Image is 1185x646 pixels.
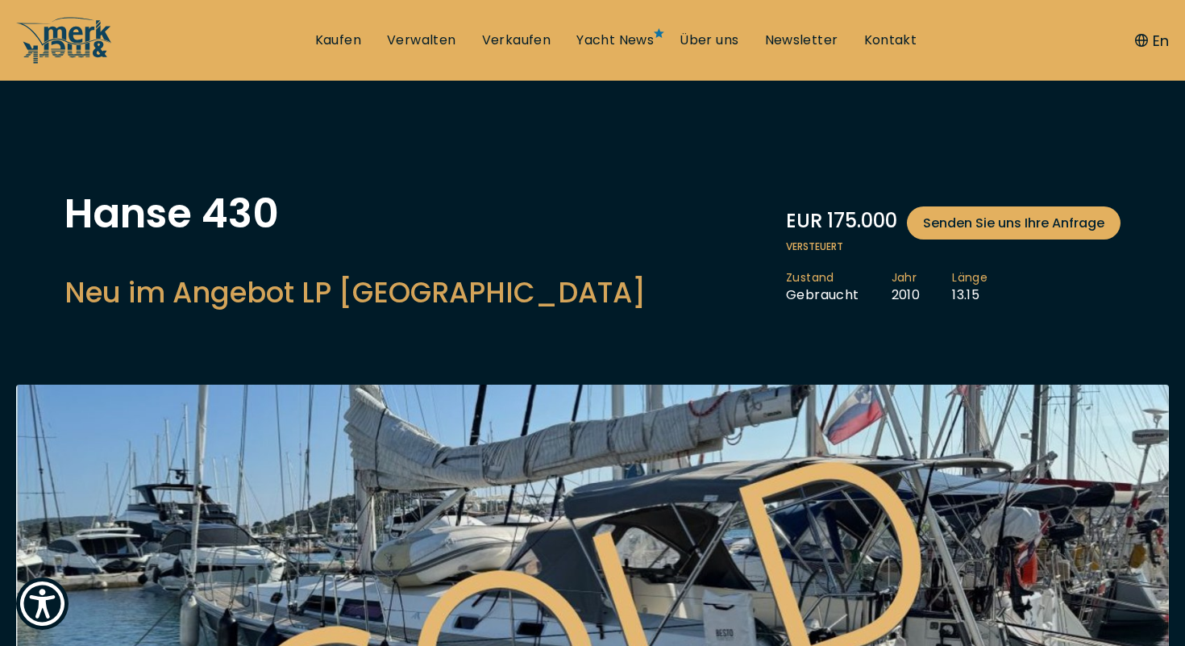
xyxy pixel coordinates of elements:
span: Länge [952,270,987,286]
span: Versteuert [786,240,1121,254]
h2: Neu im Angebot LP [GEOGRAPHIC_DATA] [64,273,646,312]
a: Newsletter [765,31,838,49]
h1: Hanse 430 [64,194,646,234]
button: En [1135,30,1169,52]
a: Kontakt [864,31,917,49]
a: Senden Sie uns Ihre Anfrage [907,206,1121,240]
a: Kaufen [315,31,361,49]
div: EUR 175.000 [786,206,1121,240]
a: Über uns [680,31,738,49]
li: Gebraucht [786,270,892,304]
span: Jahr [892,270,921,286]
button: Show Accessibility Preferences [16,577,69,630]
a: Verkaufen [482,31,551,49]
li: 13.15 [952,270,1020,304]
li: 2010 [892,270,953,304]
span: Senden Sie uns Ihre Anfrage [923,213,1104,233]
a: Verwalten [387,31,456,49]
span: Zustand [786,270,859,286]
a: Yacht News [576,31,654,49]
